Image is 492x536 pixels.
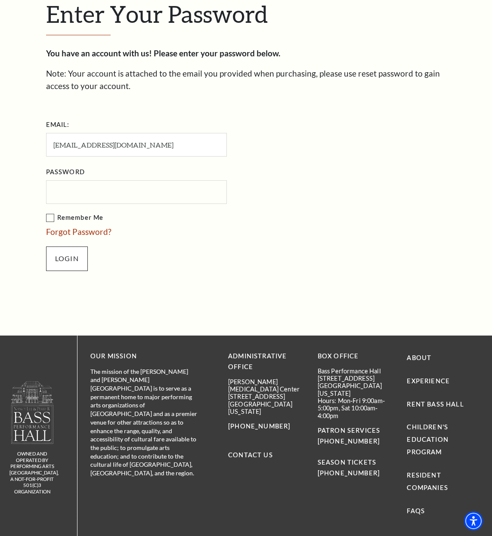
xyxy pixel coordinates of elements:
a: FAQs [407,507,425,514]
label: Password [46,167,85,178]
strong: Please enter your password below. [154,48,280,58]
strong: You have an account with us! [46,48,152,58]
p: PATRON SERVICES [PHONE_NUMBER] [318,425,394,447]
p: [STREET_ADDRESS] [228,393,305,400]
a: Resident Companies [407,471,448,491]
p: The mission of the [PERSON_NAME] and [PERSON_NAME][GEOGRAPHIC_DATA] is to serve as a permanent ho... [90,367,198,477]
a: Contact Us [228,451,273,459]
a: Experience [407,377,450,385]
p: SEASON TICKETS [PHONE_NUMBER] [318,447,394,479]
a: Forgot Password? [46,227,111,237]
p: owned and operated by Performing Arts [GEOGRAPHIC_DATA], A NOT-FOR-PROFIT 501(C)3 ORGANIZATION [9,451,55,495]
input: Submit button [46,246,88,271]
label: Email: [46,120,70,130]
p: Hours: Mon-Fri 9:00am-5:00pm, Sat 10:00am-4:00pm [318,397,394,419]
p: OUR MISSION [90,351,198,362]
input: Required [46,133,227,157]
p: [STREET_ADDRESS] [318,375,394,382]
label: Remember Me [46,213,313,223]
img: owned and operated by Performing Arts Fort Worth, A NOT-FOR-PROFIT 501(C)3 ORGANIZATION [10,381,54,444]
p: [PHONE_NUMBER] [228,421,305,432]
p: BOX OFFICE [318,351,394,362]
p: [GEOGRAPHIC_DATA][US_STATE] [228,400,305,416]
div: Accessibility Menu [464,511,483,530]
p: [GEOGRAPHIC_DATA][US_STATE] [318,382,394,397]
a: Rent Bass Hall [407,400,464,408]
a: Children's Education Program [407,423,449,456]
p: Bass Performance Hall [318,367,394,375]
p: Note: Your account is attached to the email you provided when purchasing, please use reset passwo... [46,68,446,92]
p: Administrative Office [228,351,305,373]
a: About [407,354,431,361]
p: [PERSON_NAME][MEDICAL_DATA] Center [228,378,305,393]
